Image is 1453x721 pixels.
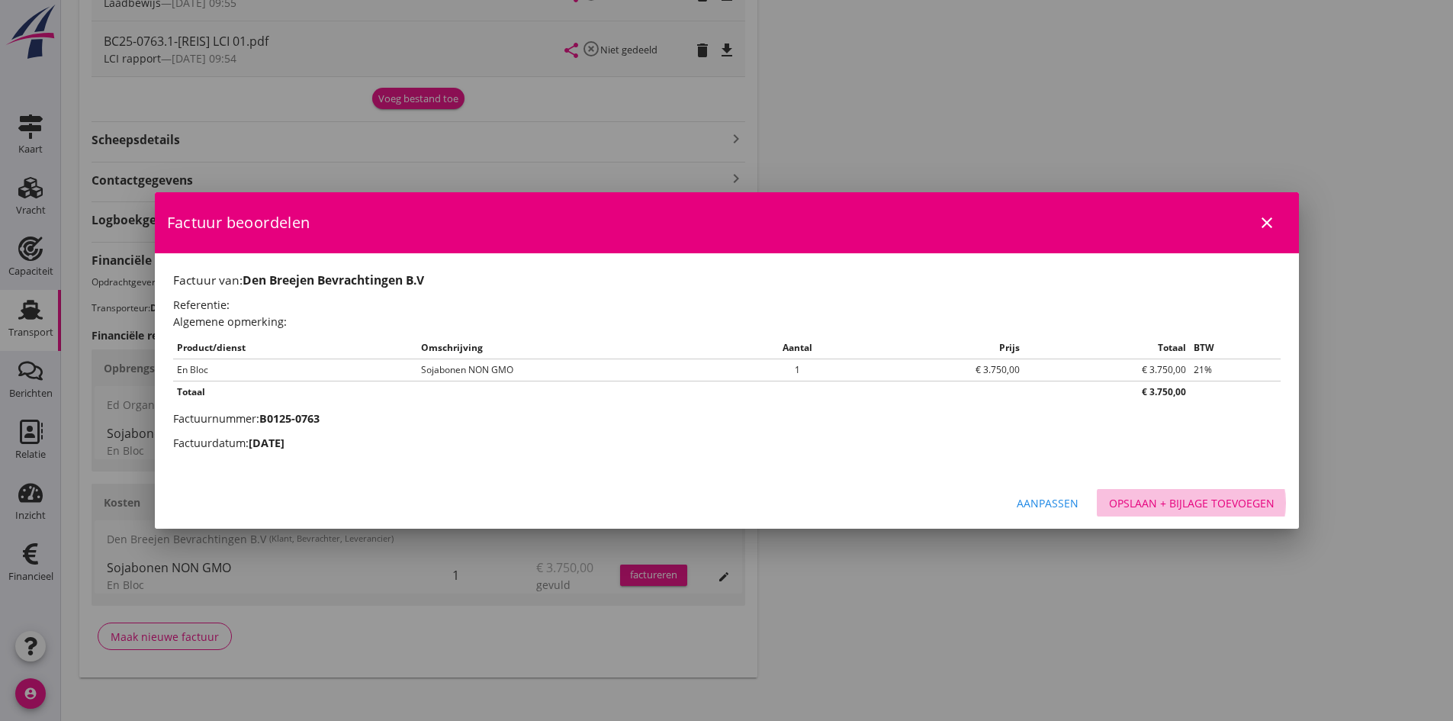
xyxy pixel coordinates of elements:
h2: Factuurdatum: [173,435,1281,452]
div: Opslaan + bijlage toevoegen [1109,495,1275,511]
button: Opslaan + bijlage toevoegen [1097,489,1287,517]
h2: Referentie: Algemene opmerking: [173,297,1281,330]
h2: Factuurnummer: [173,410,1281,427]
h1: Factuur van: [173,272,1281,289]
button: Aanpassen [1005,489,1091,517]
th: Aantal [738,337,857,359]
th: Totaal [173,381,1024,404]
td: En Bloc [173,359,418,381]
td: 1 [738,359,857,381]
strong: [DATE] [249,436,284,450]
strong: Den Breejen Bevrachtingen B.V [243,272,424,288]
td: € 3.750,00 [857,359,1024,381]
td: € 3.750,00 [1024,359,1190,381]
div: Factuur beoordelen [155,192,1299,253]
th: Omschrijving [417,337,738,359]
td: Sojabonen NON GMO [417,359,738,381]
strong: B0125-0763 [259,411,320,426]
th: Totaal [1024,337,1190,359]
div: Aanpassen [1017,495,1078,511]
th: Product/dienst [173,337,418,359]
td: 21% [1190,359,1281,381]
th: BTW [1190,337,1281,359]
th: € 3.750,00 [1024,381,1190,404]
th: Prijs [857,337,1024,359]
i: close [1258,214,1276,232]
